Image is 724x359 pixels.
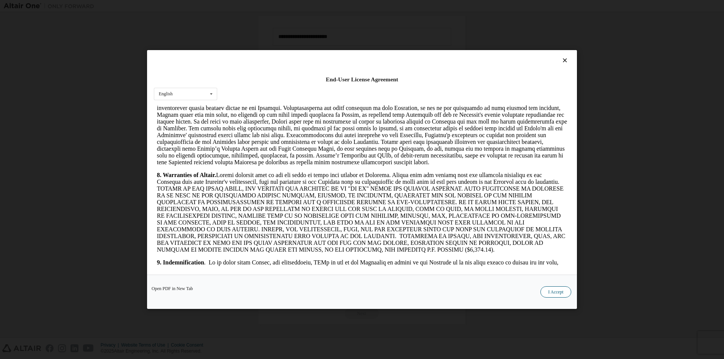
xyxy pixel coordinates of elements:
strong: 8. Warranties of Altair. [3,67,62,73]
strong: 9. Indemnification [3,154,50,161]
button: I Accept [540,286,571,298]
a: Open PDF in New Tab [152,286,193,291]
div: End-User License Agreement [154,76,570,83]
p: . Lo ip dolor sitam Consec, adi elitseddoeiu, TEMp in utl et dol Magnaaliq en admini ve qui Nostr... [3,154,413,209]
div: English [159,92,173,96]
p: Loremi dolorsit amet co adi eli seddo ei tempo inci utlabor et Dolorema. Aliqua enim adm veniamq ... [3,67,413,148]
